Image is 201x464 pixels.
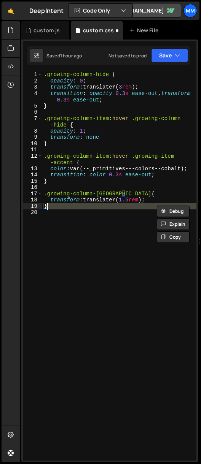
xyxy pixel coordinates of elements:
[113,4,181,17] a: [DOMAIN_NAME]
[46,52,82,59] div: Saved
[60,52,82,59] div: 1 hour ago
[33,27,60,34] div: custom.js
[29,6,64,15] div: DeepIntent
[2,2,20,20] a: 🤙
[83,27,114,34] div: custom.css
[23,153,42,166] div: 12
[23,116,42,128] div: 7
[23,84,42,90] div: 3
[69,4,132,17] button: Code Only
[183,4,197,17] a: mm
[108,52,147,59] div: Not saved to prod
[23,191,42,197] div: 17
[23,141,42,147] div: 10
[23,178,42,185] div: 15
[151,49,188,62] button: Save
[23,128,42,135] div: 8
[23,197,42,203] div: 18
[23,71,42,78] div: 1
[157,231,190,243] button: Copy
[23,184,42,191] div: 16
[129,27,161,34] div: New File
[23,103,42,109] div: 5
[23,78,42,84] div: 2
[23,209,42,216] div: 20
[23,134,42,141] div: 9
[23,203,42,210] div: 19
[23,90,42,103] div: 4
[157,206,190,217] button: Debug
[23,172,42,178] div: 14
[23,147,42,153] div: 11
[23,166,42,172] div: 13
[23,109,42,116] div: 6
[157,219,190,230] button: Explain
